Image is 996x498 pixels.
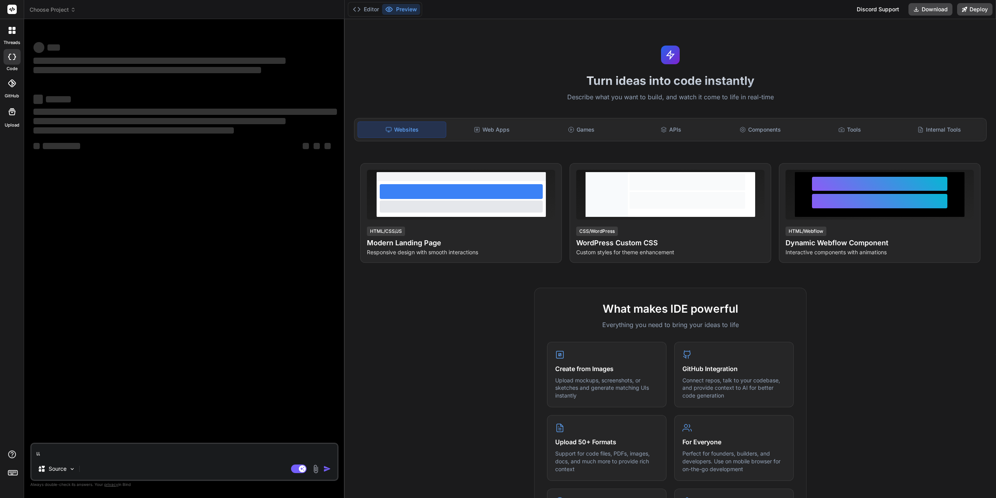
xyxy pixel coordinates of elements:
h4: WordPress Custom CSS [576,238,765,248]
span: ‌ [33,67,261,73]
span: ‌ [33,95,43,104]
span: Choose Project [30,6,76,14]
span: ‌ [303,143,309,149]
h2: What makes IDE powerful [547,301,794,317]
button: Download [908,3,952,16]
span: ‌ [43,143,80,149]
h1: Turn ideas into code instantly [349,74,991,88]
div: HTML/CSS/JS [367,227,405,236]
span: ‌ [33,127,234,134]
button: Preview [382,4,420,15]
p: Custom styles for theme enhancement [576,248,765,256]
span: ‌ [314,143,320,149]
span: ‌ [47,44,60,51]
p: Upload mockups, screenshots, or sketches and generate matching UIs instantly [555,377,658,399]
span: ‌ [33,143,40,149]
label: GitHub [5,93,19,99]
label: code [7,65,18,72]
div: Internal Tools [895,121,983,138]
p: Perfect for founders, builders, and developers. Use on mobile browser for on-the-go development [682,450,786,473]
h4: GitHub Integration [682,364,786,373]
p: Responsive design with smooth interactions [367,248,555,256]
p: Interactive components with animations [786,248,974,256]
p: Source [49,465,67,473]
span: ‌ [33,42,44,53]
h4: Dynamic Webflow Component [786,238,974,248]
p: Connect repos, talk to your codebase, and provide context to AI for better code generation [682,377,786,399]
div: HTML/Webflow [786,227,826,236]
span: ‌ [33,58,286,64]
h4: Upload 50+ Formats [555,437,658,447]
h4: For Everyone [682,437,786,447]
div: CSS/WordPress [576,227,618,236]
span: privacy [104,482,118,487]
label: threads [4,39,20,46]
img: icon [323,465,331,473]
button: Deploy [957,3,992,16]
div: Components [716,121,804,138]
span: ‌ [46,96,71,102]
div: Tools [806,121,894,138]
img: attachment [311,465,320,473]
div: Web Apps [448,121,536,138]
span: ‌ [33,118,286,124]
p: Describe what you want to build, and watch it come to life in real-time [349,92,991,102]
div: Websites [358,121,446,138]
div: Discord Support [852,3,904,16]
button: Editor [350,4,382,15]
h4: Modern Landing Page [367,238,555,248]
label: Upload [5,122,19,128]
p: Everything you need to bring your ideas to life [547,320,794,329]
p: Support for code files, PDFs, images, docs, and much more to provide rich context [555,450,658,473]
p: Always double-check its answers. Your in Bind [30,481,338,488]
img: Pick Models [69,466,75,472]
div: APIs [627,121,715,138]
textarea: แ [32,444,337,458]
span: ‌ [33,109,337,115]
span: ‌ [324,143,331,149]
div: Games [537,121,625,138]
h4: Create from Images [555,364,658,373]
